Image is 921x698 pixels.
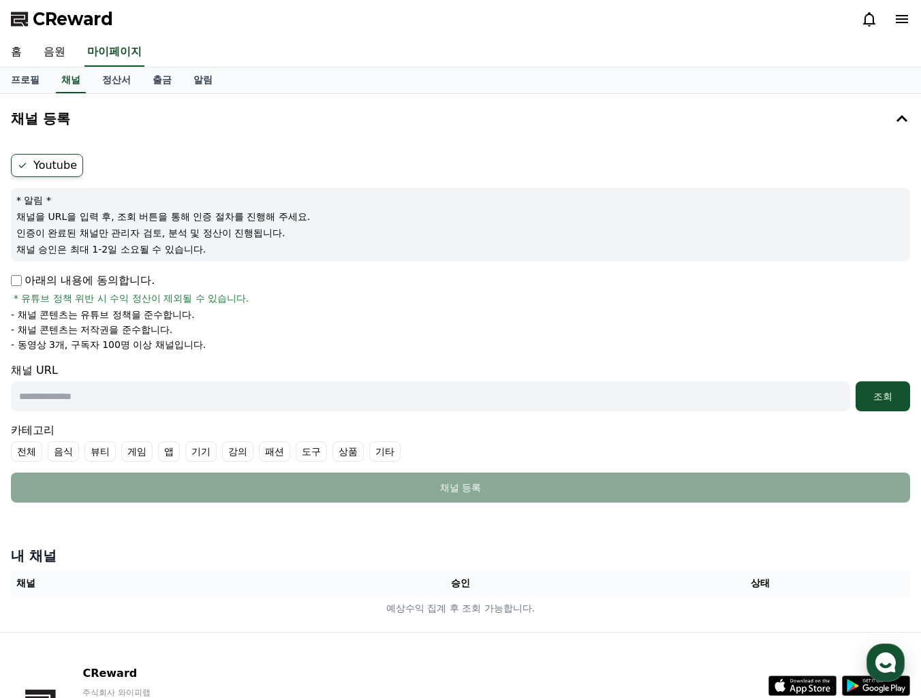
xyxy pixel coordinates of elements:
a: 출금 [142,67,183,93]
h4: 내 채널 [11,546,910,565]
p: - 채널 콘텐츠는 유튜브 정책을 준수합니다. [11,308,195,321]
p: 아래의 내용에 동의합니다. [11,272,155,289]
td: 예상수익 집계 후 조회 가능합니다. [11,596,910,621]
div: 채널 URL [11,362,910,411]
a: 정산서 [91,67,142,93]
th: 승인 [311,571,610,596]
div: 조회 [861,390,905,403]
label: 음식 [48,441,79,462]
label: 상품 [332,441,364,462]
a: 알림 [183,67,223,93]
label: 전체 [11,441,42,462]
a: 대화 [90,432,176,466]
span: 홈 [43,452,51,463]
span: CReward [33,8,113,30]
p: 인증이 완료된 채널만 관리자 검토, 분석 및 정산이 진행됩니다. [16,226,905,240]
a: 설정 [176,432,262,466]
label: 도구 [296,441,327,462]
label: 게임 [121,441,153,462]
a: 홈 [4,432,90,466]
div: 카테고리 [11,422,910,462]
p: - 채널 콘텐츠는 저작권을 준수합니다. [11,323,172,336]
label: Youtube [11,154,83,177]
button: 채널 등록 [5,99,916,138]
a: 마이페이지 [84,38,144,67]
p: - 동영상 3개, 구독자 100명 이상 채널입니다. [11,338,206,351]
h4: 채널 등록 [11,111,70,126]
div: 채널 등록 [38,481,883,494]
a: CReward [11,8,113,30]
th: 채널 [11,571,311,596]
p: 채널 승인은 최대 1-2일 소요될 수 있습니다. [16,242,905,256]
button: 조회 [856,381,910,411]
label: 앱 [158,441,180,462]
th: 상태 [610,571,910,596]
a: 음원 [33,38,76,67]
p: 주식회사 와이피랩 [82,687,249,698]
span: * 유튜브 정책 위반 시 수익 정산이 제외될 수 있습니다. [14,291,249,305]
p: 채널을 URL을 입력 후, 조회 버튼을 통해 인증 절차를 진행해 주세요. [16,210,905,223]
span: 대화 [125,453,141,464]
button: 채널 등록 [11,473,910,503]
p: CReward [82,665,249,682]
label: 기기 [185,441,217,462]
label: 기타 [369,441,401,462]
label: 패션 [259,441,290,462]
span: 설정 [210,452,227,463]
a: 채널 [56,67,86,93]
label: 뷰티 [84,441,116,462]
label: 강의 [222,441,253,462]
